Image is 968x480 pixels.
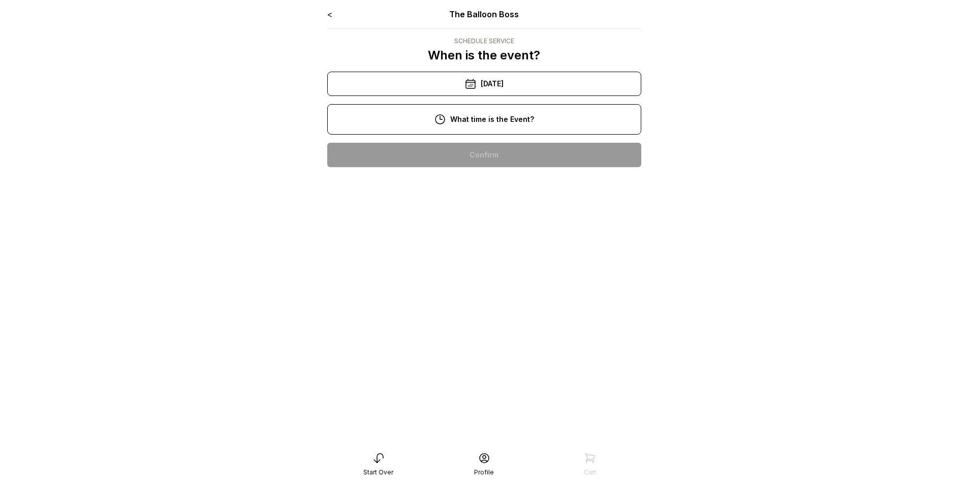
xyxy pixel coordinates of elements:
div: Cart [584,468,596,476]
div: Schedule Service [428,37,540,45]
div: Profile [474,468,494,476]
p: When is the event? [428,47,540,63]
div: [DATE] [327,72,641,96]
div: The Balloon Boss [390,8,578,20]
a: < [327,9,332,19]
div: Start Over [363,468,393,476]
